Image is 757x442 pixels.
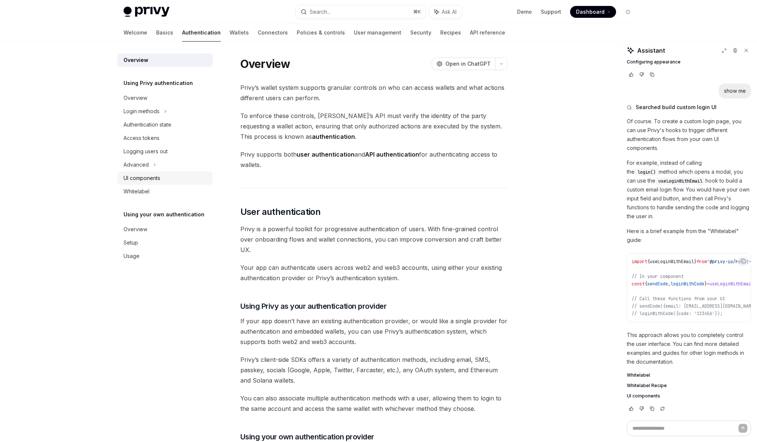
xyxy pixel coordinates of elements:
[296,5,425,19] button: Search...⌘K
[124,7,169,17] img: light logo
[240,262,508,283] span: Your app can authenticate users across web2 and web3 accounts, using either your existing authent...
[310,7,330,16] div: Search...
[429,5,462,19] button: Ask AI
[240,432,374,442] span: Using your own authentication provider
[182,24,221,42] a: Authentication
[632,274,684,279] span: // In your component
[432,58,495,70] button: Open in ChatGPT
[627,383,751,389] a: Whitelabel Recipe
[297,24,345,42] a: Policies & controls
[738,256,748,266] button: Copy the contents from the code block
[627,59,751,65] a: Configuring appearance
[124,147,168,156] div: Logging users out
[312,133,355,140] strong: authentication
[240,149,508,170] span: Privy supports both and for authenticating access to wallets.
[694,259,697,265] span: }
[124,79,193,88] h5: Using Privy authentication
[354,24,401,42] a: User management
[124,174,160,183] div: UI components
[627,372,751,378] a: Whitelabel
[627,227,751,245] p: Here is a brief example from the "Whitelabel" guide:
[636,104,717,111] span: Searched build custom login UI
[627,383,667,389] span: Whitelabel Recipe
[627,104,751,111] button: Searched build custom login UI
[240,206,321,218] span: User authentication
[627,59,681,65] span: Configuring appearance
[118,53,213,67] a: Overview
[124,210,204,219] h5: Using your own authentication
[632,311,723,317] span: // loginWithCode({code: '123456'});
[240,224,508,255] span: Privy is a powerful toolkit for progressive authentication of users. With fine-grained control ov...
[124,225,147,234] div: Overview
[118,131,213,145] a: Access tokens
[541,8,561,16] a: Support
[240,316,508,347] span: If your app doesn’t have an existing authentication provider, or would like a single provider for...
[118,249,213,263] a: Usage
[230,24,249,42] a: Wallets
[365,151,419,158] strong: API authentication
[442,8,457,16] span: Ask AI
[707,281,710,287] span: =
[124,94,147,102] div: Overview
[647,259,650,265] span: {
[410,24,431,42] a: Security
[645,281,647,287] span: {
[710,281,754,287] span: useLoginWithEmail
[470,24,505,42] a: API reference
[118,118,213,131] a: Authentication state
[124,160,149,169] div: Advanced
[440,24,461,42] a: Recipes
[297,151,355,158] strong: user authentication
[627,158,751,221] p: For example, instead of calling the method which opens a modal, you can use the hook to build a c...
[622,6,634,18] button: Toggle dark mode
[240,301,387,311] span: Using Privy as your authentication provider
[156,24,173,42] a: Basics
[124,238,138,247] div: Setup
[704,281,707,287] span: }
[124,134,159,143] div: Access tokens
[240,57,290,71] h1: Overview
[576,8,605,16] span: Dashboard
[445,60,491,68] span: Open in ChatGPT
[627,117,751,153] p: Of course. To create a custom login page, you can use Privy's hooks to trigger different authenti...
[124,120,171,129] div: Authentication state
[118,223,213,236] a: Overview
[118,91,213,105] a: Overview
[240,354,508,386] span: Privy’s client-side SDKs offers a variety of authentication methods, including email, SMS, passke...
[118,145,213,158] a: Logging users out
[570,6,616,18] a: Dashboard
[124,252,139,261] div: Usage
[697,259,707,265] span: from
[668,281,671,287] span: ,
[627,372,650,378] span: Whitelabel
[658,178,702,184] span: useLoginWithEmail
[258,24,288,42] a: Connectors
[632,296,725,302] span: // Call these functions from your UI
[413,9,421,15] span: ⌘ K
[240,111,508,142] span: To enforce these controls, [PERSON_NAME]’s API must verify the identity of the party requesting a...
[124,24,147,42] a: Welcome
[637,46,665,55] span: Assistant
[517,8,532,16] a: Demo
[638,169,656,175] span: login()
[632,259,647,265] span: import
[738,424,747,433] button: Send message
[627,393,751,399] a: UI components
[118,171,213,185] a: UI components
[627,331,751,366] p: This approach allows you to completely control the user interface. You can find more detailed exa...
[650,259,694,265] span: useLoginWithEmail
[118,185,213,198] a: Whitelabel
[240,393,508,414] span: You can also associate multiple authentication methods with a user, allowing them to login to the...
[124,56,148,65] div: Overview
[124,187,149,196] div: Whitelabel
[627,393,660,399] span: UI components
[632,281,645,287] span: const
[724,87,746,95] div: show me
[118,236,213,249] a: Setup
[240,82,508,103] span: Privy’s wallet system supports granular controls on who can access wallets and what actions diffe...
[124,107,159,116] div: Login methods
[647,281,668,287] span: sendCode
[671,281,704,287] span: loginWithCode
